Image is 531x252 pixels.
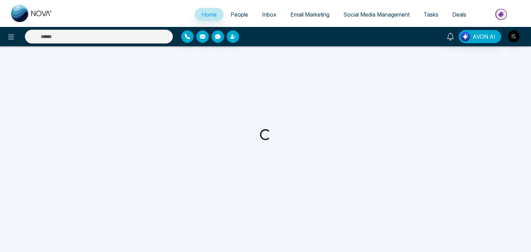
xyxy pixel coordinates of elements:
img: Nova CRM Logo [11,5,53,22]
a: Tasks [417,8,445,21]
button: AVON AI [459,30,501,43]
span: Deals [452,11,466,18]
span: Social Media Management [343,11,410,18]
span: AVON AI [473,32,495,41]
span: Email Marketing [290,11,329,18]
span: Tasks [423,11,438,18]
a: People [224,8,255,21]
img: Lead Flow [460,32,470,41]
a: Inbox [255,8,283,21]
img: Market-place.gif [477,7,527,22]
span: People [231,11,248,18]
a: Social Media Management [336,8,417,21]
a: Deals [445,8,473,21]
a: Email Marketing [283,8,336,21]
a: Home [195,8,224,21]
img: User Avatar [508,30,520,42]
span: Home [202,11,217,18]
span: Inbox [262,11,277,18]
